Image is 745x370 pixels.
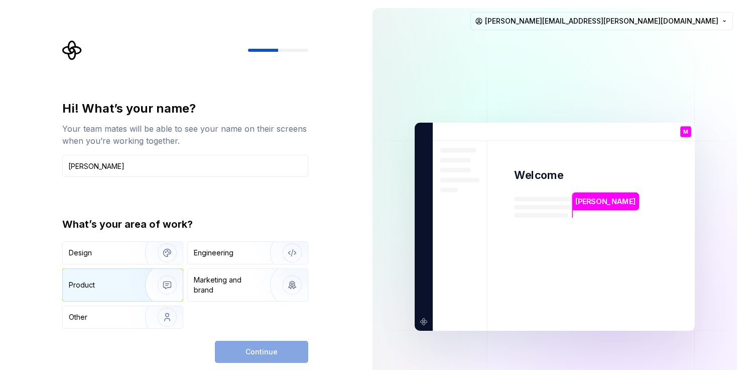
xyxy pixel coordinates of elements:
[69,312,87,322] div: Other
[62,217,308,231] div: What’s your area of work?
[62,123,308,147] div: Your team mates will be able to see your name on their screens when you’re working together.
[62,101,308,117] div: Hi! What’s your name?
[69,280,95,290] div: Product
[194,248,233,258] div: Engineering
[485,16,718,26] span: [PERSON_NAME][EMAIL_ADDRESS][PERSON_NAME][DOMAIN_NAME]
[575,196,636,207] p: [PERSON_NAME]
[683,129,688,135] p: M
[514,168,563,182] p: Welcome
[470,12,733,30] button: [PERSON_NAME][EMAIL_ADDRESS][PERSON_NAME][DOMAIN_NAME]
[62,40,82,60] svg: Supernova Logo
[62,155,308,177] input: Han Solo
[194,275,262,295] div: Marketing and brand
[69,248,92,258] div: Design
